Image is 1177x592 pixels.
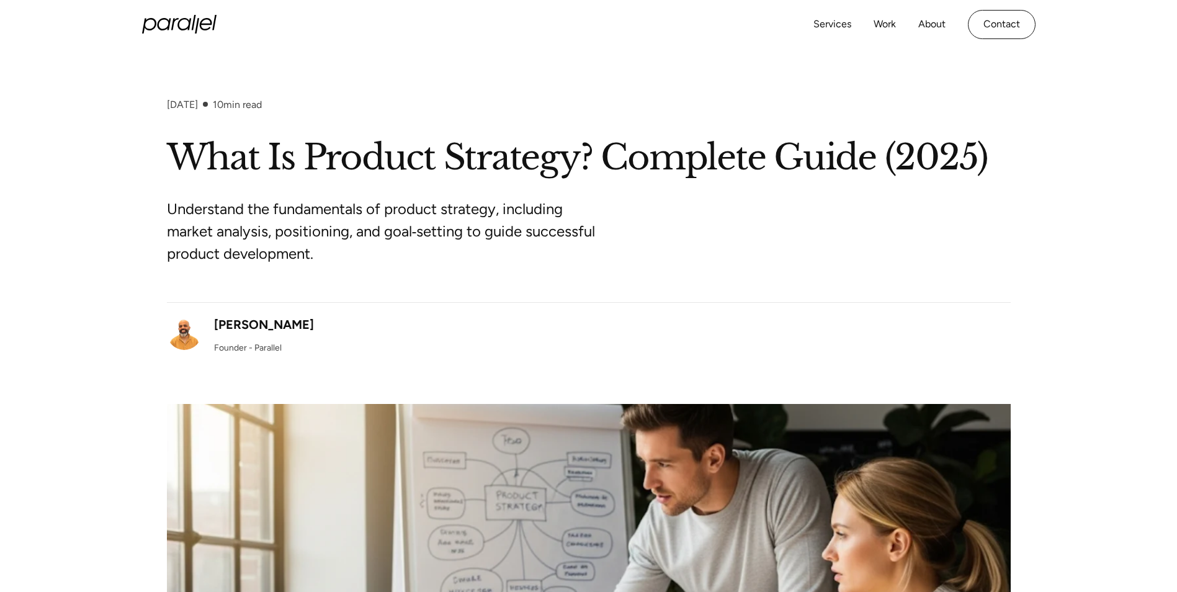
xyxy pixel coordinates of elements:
div: [DATE] [167,99,198,110]
a: Work [874,16,896,34]
a: Services [813,16,851,34]
img: Robin Dhanwani [167,315,202,350]
a: [PERSON_NAME]Founder - Parallel [167,315,314,354]
h1: What Is Product Strategy? Complete Guide (2025) [167,135,1011,181]
div: [PERSON_NAME] [214,315,314,334]
div: Founder - Parallel [214,341,282,354]
p: Understand the fundamentals of product strategy, including market analysis, positioning, and goal... [167,198,632,265]
a: Contact [968,10,1036,39]
div: min read [213,99,262,110]
span: 10 [213,99,223,110]
a: home [142,15,217,34]
a: About [918,16,946,34]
